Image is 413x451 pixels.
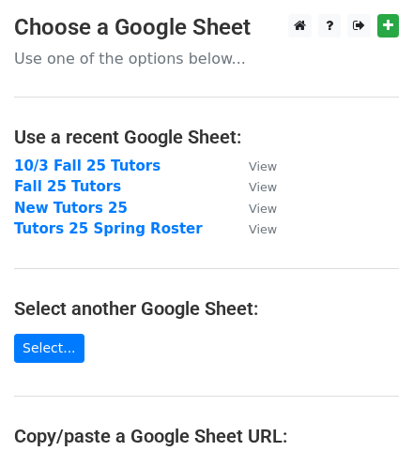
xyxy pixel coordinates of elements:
h4: Select another Google Sheet: [14,297,399,320]
small: View [249,222,277,236]
a: View [230,200,277,217]
p: Use one of the options below... [14,49,399,68]
h4: Copy/paste a Google Sheet URL: [14,425,399,447]
a: View [230,158,277,174]
a: 10/3 Fall 25 Tutors [14,158,161,174]
h4: Use a recent Google Sheet: [14,126,399,148]
a: Fall 25 Tutors [14,178,121,195]
a: New Tutors 25 [14,200,128,217]
h3: Choose a Google Sheet [14,14,399,41]
small: View [249,202,277,216]
a: Select... [14,334,84,363]
a: View [230,220,277,237]
small: View [249,159,277,173]
small: View [249,180,277,194]
a: Tutors 25 Spring Roster [14,220,203,237]
a: View [230,178,277,195]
